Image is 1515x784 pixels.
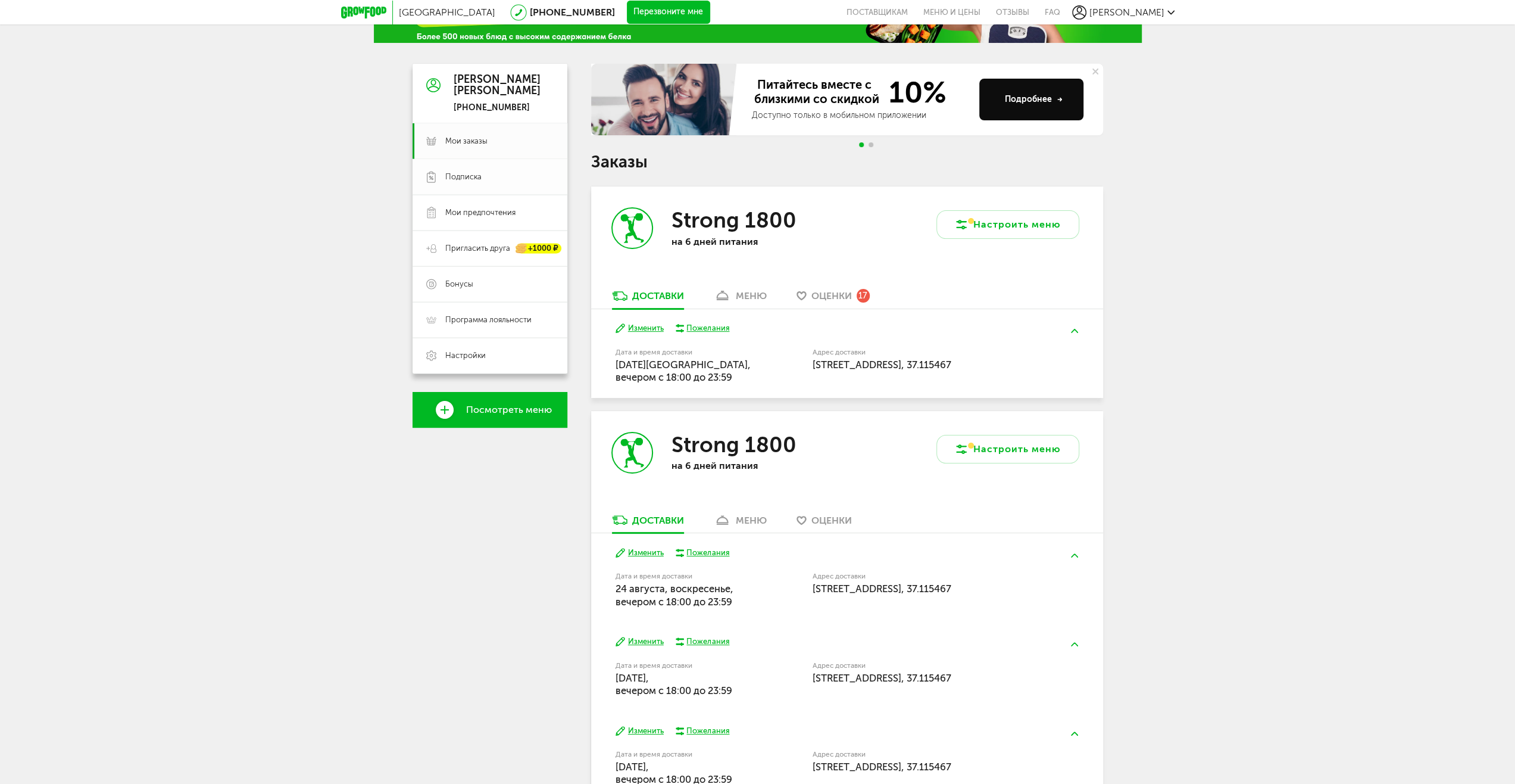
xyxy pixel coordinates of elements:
div: меню [736,515,767,526]
button: Пожелания [676,636,730,647]
img: arrow-up-green.5eb5f82.svg [1071,329,1078,333]
div: Пожелания [686,636,729,647]
span: [STREET_ADDRESS], 37.115467 [813,672,951,684]
span: [DATE], вечером c 18:00 до 23:59 [616,672,732,696]
span: Настройки [445,350,486,361]
span: 24 августа, воскресенье, вечером c 18:00 до 23:59 [616,583,733,607]
label: Адрес доставки [813,662,1035,669]
a: Подписка [413,159,567,195]
span: Программа лояльности [445,315,532,325]
a: Оценки 17 [791,290,876,309]
button: Пожелания [676,323,730,334]
div: 17 [857,289,870,302]
a: Настройки [413,338,567,374]
button: Изменить [616,323,664,334]
div: Пожелания [686,726,729,736]
div: Подробнее [1005,94,1063,105]
a: Пригласить друга +1000 ₽ [413,231,567,266]
button: Перезвоните мне [627,1,710,24]
img: arrow-up-green.5eb5f82.svg [1071,732,1078,736]
span: [STREET_ADDRESS], 37.115467 [813,359,951,371]
span: Бонусы [445,279,473,290]
span: [PERSON_NAME] [1089,7,1164,18]
a: меню [708,290,773,309]
span: Оценки [811,515,852,526]
a: меню [708,514,773,533]
div: +1000 ₽ [516,244,561,254]
div: Доставки [632,515,684,526]
span: [DATE][GEOGRAPHIC_DATA], вечером c 18:00 до 23:59 [616,359,751,383]
img: arrow-up-green.5eb5f82.svg [1071,642,1078,646]
span: Мои заказы [445,136,488,147]
img: family-banner.579af9d.jpg [591,64,740,135]
a: Мои предпочтения [413,195,567,231]
a: Бонусы [413,266,567,302]
label: Адрес доставки [813,751,1035,758]
span: [GEOGRAPHIC_DATA] [399,7,495,18]
a: Мои заказы [413,123,567,159]
span: 10% [882,77,947,107]
label: Дата и время доставки [616,573,752,580]
button: Изменить [616,636,664,648]
div: меню [736,290,767,301]
label: Дата и время доставки [616,349,752,356]
h1: Заказы [591,154,1103,170]
label: Адрес доставки [813,573,1035,580]
a: Доставки [606,514,690,533]
button: Изменить [616,547,664,559]
a: Доставки [606,290,690,309]
a: Программа лояльности [413,302,567,338]
span: [STREET_ADDRESS], 37.115467 [813,583,951,595]
img: arrow-up-green.5eb5f82.svg [1071,553,1078,558]
div: [PERSON_NAME] [PERSON_NAME] [454,74,541,98]
span: Оценки [811,290,852,301]
a: Оценки [791,514,858,533]
span: Подписка [445,172,482,182]
button: Изменить [616,726,664,737]
a: Посмотреть меню [413,392,567,428]
button: Настроить меню [936,210,1079,239]
label: Дата и время доставки [616,751,752,758]
p: на 6 дней питания [671,236,826,247]
p: на 6 дней питания [671,460,826,471]
div: [PHONE_NUMBER] [454,102,541,113]
button: Пожелания [676,547,730,558]
button: Пожелания [676,726,730,736]
label: Адрес доставки [813,349,1035,356]
span: Посмотреть меню [466,405,552,415]
div: Пожелания [686,547,729,558]
span: Go to slide 1 [859,142,864,147]
div: Пожелания [686,323,729,334]
button: Подробнее [979,79,1083,120]
span: Пригласить друга [445,243,510,254]
div: Доступно только в мобильном приложении [752,110,970,122]
button: Настроить меню [936,435,1079,463]
span: Питайтесь вместе с близкими со скидкой [752,77,882,107]
label: Дата и время доставки [616,662,752,669]
span: Мои предпочтения [445,207,516,218]
span: Go to slide 2 [869,142,873,147]
h3: Strong 1800 [671,207,796,233]
span: [STREET_ADDRESS], 37.115467 [813,761,951,773]
a: [PHONE_NUMBER] [530,7,615,18]
div: Доставки [632,290,684,301]
h3: Strong 1800 [671,432,796,458]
